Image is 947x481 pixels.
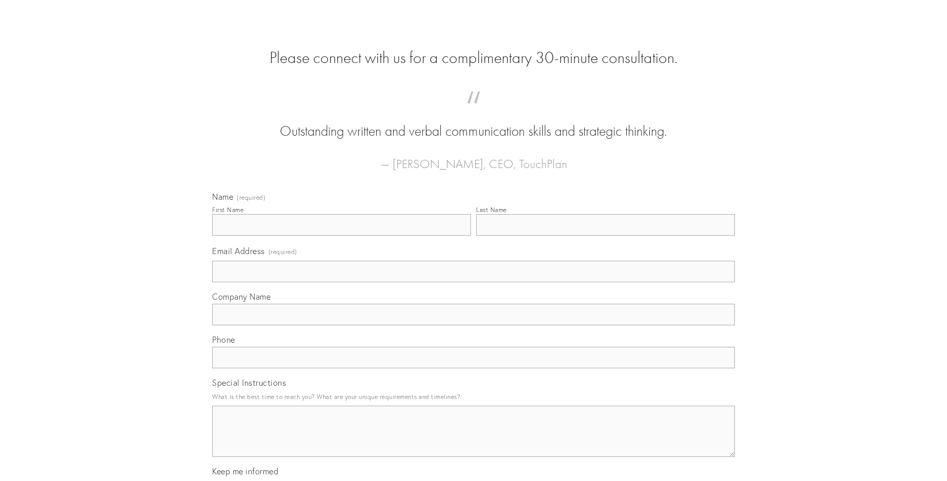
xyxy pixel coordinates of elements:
span: Keep me informed [212,466,278,476]
span: “ [229,101,718,121]
p: What is the best time to reach you? What are your unique requirements and timelines? [212,390,735,404]
span: Special Instructions [212,378,286,388]
span: (required) [269,245,297,259]
div: Last Name [476,206,507,214]
blockquote: Outstanding written and verbal communication skills and strategic thinking. [229,101,718,141]
span: Company Name [212,291,271,302]
span: (required) [237,195,265,201]
figcaption: — [PERSON_NAME], CEO, TouchPlan [229,141,718,174]
h2: Please connect with us for a complimentary 30-minute consultation. [212,48,735,68]
span: Name [212,192,233,202]
span: Phone [212,334,235,345]
div: First Name [212,206,243,214]
span: Email Address [212,246,265,256]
